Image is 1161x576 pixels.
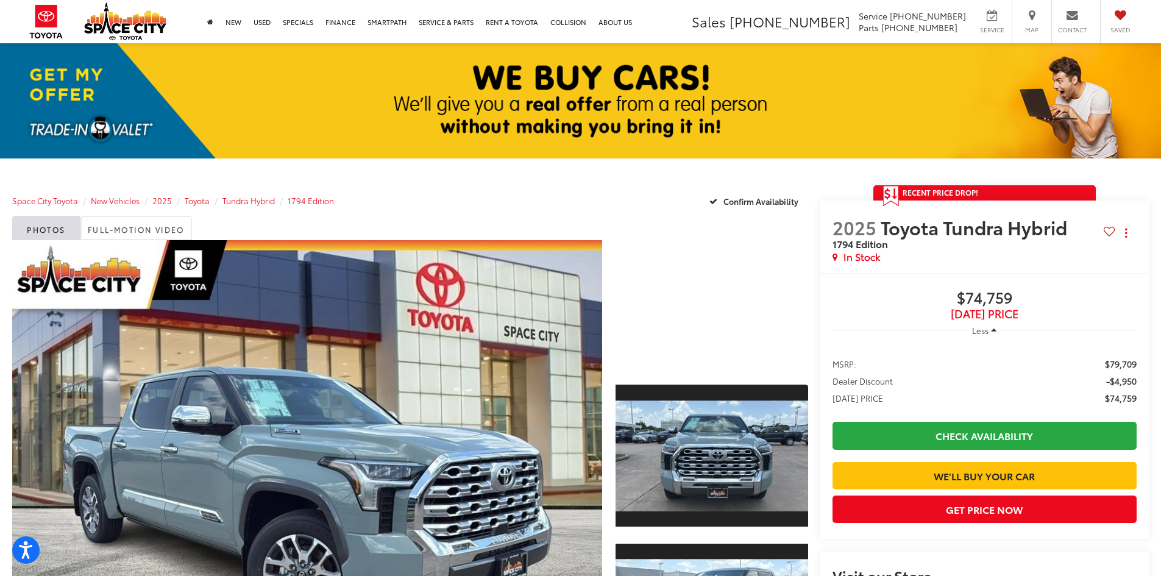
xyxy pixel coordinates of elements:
[843,250,880,264] span: In Stock
[972,325,989,336] span: Less
[80,216,192,240] a: Full-Motion Video
[12,195,78,206] a: Space City Toyota
[883,185,899,206] span: Get Price Drop Alert
[616,240,808,369] div: View Full-Motion Video
[91,195,140,206] a: New Vehicles
[1018,26,1045,34] span: Map
[613,400,809,511] img: 2025 Toyota Tundra Hybrid 1794 Edition
[833,375,893,387] span: Dealer Discount
[833,358,856,370] span: MSRP:
[222,195,275,206] a: Tundra Hybrid
[1125,228,1127,238] span: dropdown dots
[881,214,1071,240] span: Toyota Tundra Hybrid
[703,190,808,212] button: Confirm Availability
[859,21,879,34] span: Parts
[1107,26,1134,34] span: Saved
[288,195,334,206] a: 1794 Edition
[903,187,978,197] span: Recent Price Drop!
[833,392,883,404] span: [DATE] PRICE
[833,290,1137,308] span: $74,759
[833,236,888,251] span: 1794 Edition
[1105,358,1137,370] span: $79,709
[978,26,1006,34] span: Service
[152,195,172,206] a: 2025
[873,185,1096,200] a: Get Price Drop Alert Recent Price Drop!
[833,214,876,240] span: 2025
[1105,392,1137,404] span: $74,759
[833,422,1137,449] a: Check Availability
[730,12,850,31] span: [PHONE_NUMBER]
[833,308,1137,320] span: [DATE] Price
[881,21,957,34] span: [PHONE_NUMBER]
[84,2,166,40] img: Space City Toyota
[185,195,210,206] a: Toyota
[859,10,887,22] span: Service
[833,496,1137,523] button: Get Price Now
[1115,222,1137,244] button: Actions
[616,383,808,528] a: Expand Photo 1
[12,216,80,240] a: Photos
[723,196,798,207] span: Confirm Availability
[890,10,966,22] span: [PHONE_NUMBER]
[1106,375,1137,387] span: -$4,950
[833,462,1137,489] a: We'll Buy Your Car
[692,12,726,31] span: Sales
[966,320,1003,342] button: Less
[1058,26,1087,34] span: Contact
